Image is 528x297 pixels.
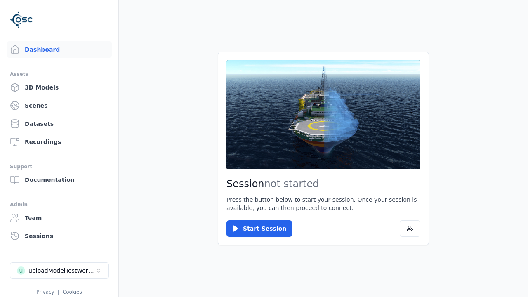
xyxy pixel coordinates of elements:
a: Scenes [7,97,112,114]
span: not started [264,178,319,190]
div: u [17,266,25,275]
a: Recordings [7,134,112,150]
a: Documentation [7,172,112,188]
a: Privacy [36,289,54,295]
img: Logo [10,8,33,31]
div: Assets [10,69,108,79]
a: Dashboard [7,41,112,58]
div: Admin [10,200,108,210]
p: Press the button below to start your session. Once your session is available, you can then procee... [226,196,420,212]
a: Datasets [7,115,112,132]
h2: Session [226,177,420,191]
a: Sessions [7,228,112,244]
button: Start Session [226,220,292,237]
button: Select a workspace [10,262,109,279]
a: Cookies [63,289,82,295]
div: uploadModelTestWorkspace [28,266,95,275]
span: | [58,289,59,295]
a: 3D Models [7,79,112,96]
a: Team [7,210,112,226]
div: Support [10,162,108,172]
